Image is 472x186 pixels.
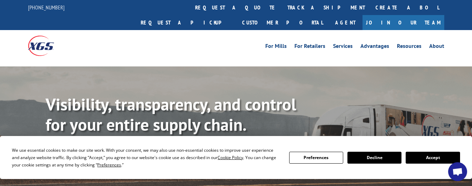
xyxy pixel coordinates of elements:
[406,152,460,164] button: Accept
[28,4,65,11] a: [PHONE_NUMBER]
[429,43,444,51] a: About
[448,162,467,181] div: Open chat
[347,152,401,164] button: Decline
[46,93,296,135] b: Visibility, transparency, and control for your entire supply chain.
[289,152,343,164] button: Preferences
[294,43,325,51] a: For Retailers
[397,43,421,51] a: Resources
[237,15,328,30] a: Customer Portal
[363,15,444,30] a: Join Our Team
[328,15,363,30] a: Agent
[135,15,237,30] a: Request a pickup
[265,43,287,51] a: For Mills
[97,162,121,168] span: Preferences
[333,43,353,51] a: Services
[12,146,280,169] div: We use essential cookies to make our site work. With your consent, we may also use non-essential ...
[218,155,243,160] span: Cookie Policy
[360,43,389,51] a: Advantages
